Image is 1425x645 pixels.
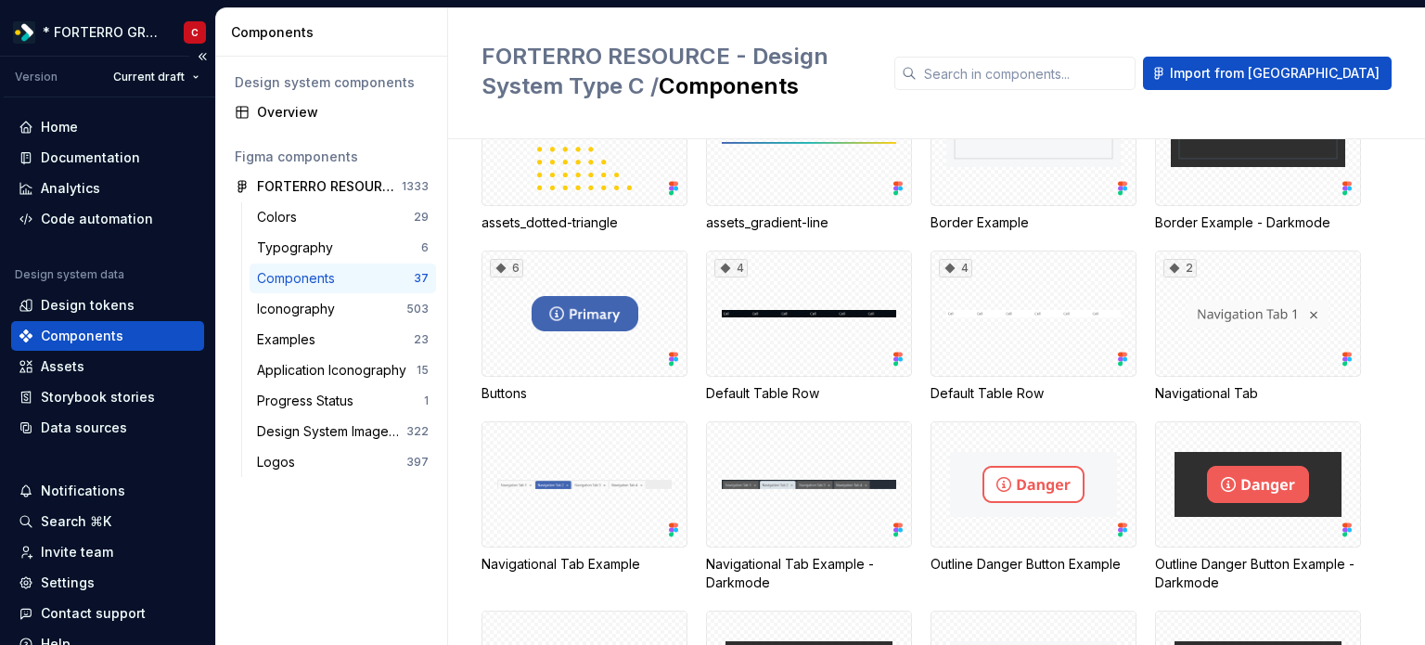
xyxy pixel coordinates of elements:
div: Invite team [41,543,113,561]
div: Buttons [481,384,687,403]
div: Logos [257,453,302,471]
div: assets_dotted-triangle [481,213,687,232]
div: Border Example [931,213,1136,232]
div: Components [257,269,342,288]
div: Notifications [41,482,125,500]
div: Iconography [257,300,342,318]
div: 4 [939,259,972,277]
div: Contact support [41,604,146,623]
h2: Components [481,42,872,101]
div: 2Navigational Tab [1155,251,1361,403]
a: Examples23 [250,325,436,355]
div: assets_dotted-triangle [481,80,687,232]
a: Overview [227,97,436,127]
span: Current draft [113,70,185,84]
div: Outline Danger Button Example [931,421,1136,592]
div: Application Iconography [257,361,414,380]
div: Version [15,70,58,84]
div: 2 [1163,259,1197,277]
button: Current draft [105,64,208,90]
a: Documentation [11,143,204,173]
div: Navigational Tab Example - Darkmode [706,421,912,592]
div: Search ⌘K [41,512,111,531]
button: Notifications [11,476,204,506]
div: Border Example [931,80,1136,232]
div: Code automation [41,210,153,228]
div: 23 [414,332,429,347]
div: Design tokens [41,296,135,315]
div: 6Buttons [481,251,687,403]
div: 37 [414,271,429,286]
div: Examples [257,330,323,349]
a: FORTERRO RESOURCE - Design System Type C1333 [227,172,436,201]
div: Data sources [41,419,127,437]
div: Design system components [235,73,429,92]
a: Design System Imagery322 [250,417,436,446]
div: 1 [424,393,429,408]
div: 4Default Table Row [706,251,912,403]
div: Figma components [235,148,429,166]
div: 4 [714,259,748,277]
div: Typography [257,239,340,257]
div: Outline Danger Button Example - Darkmode [1155,555,1361,592]
div: Default Table Row [931,384,1136,403]
div: Navigational Tab Example [481,421,687,592]
div: FORTERRO RESOURCE - Design System Type C [257,177,395,196]
div: Design System Imagery [257,422,406,441]
div: Default Table Row [706,384,912,403]
button: * FORTERRO GROUP *C [4,12,212,52]
div: Settings [41,574,95,592]
div: Documentation [41,148,140,167]
input: Search in components... [917,57,1136,90]
a: Storybook stories [11,382,204,412]
span: FORTERRO RESOURCE - Design System Type C / [481,43,828,99]
div: Design system data [15,267,124,282]
a: Code automation [11,204,204,234]
div: Overview [257,103,429,122]
a: Home [11,112,204,142]
a: Progress Status1 [250,386,436,416]
div: 4Default Table Row [931,251,1136,403]
a: Application Iconography15 [250,355,436,385]
a: Colors29 [250,202,436,232]
div: Components [41,327,123,345]
a: Components37 [250,264,436,293]
a: Design tokens [11,290,204,320]
div: 6 [421,240,429,255]
a: Components [11,321,204,351]
div: Navigational Tab Example - Darkmode [706,555,912,592]
div: Navigational Tab [1155,384,1361,403]
div: assets_gradient-line [706,80,912,232]
div: Outline Danger Button Example [931,555,1136,574]
div: Storybook stories [41,388,155,406]
a: Invite team [11,537,204,567]
div: Navigational Tab Example [481,555,687,574]
div: * FORTERRO GROUP * [43,23,161,42]
div: 322 [406,424,429,439]
div: Analytics [41,179,100,198]
div: 6 [490,259,523,277]
button: Collapse sidebar [189,44,215,70]
div: Progress Status [257,392,361,410]
a: Iconography503 [250,294,436,324]
div: Home [41,118,78,136]
div: C [191,25,199,40]
button: Contact support [11,599,204,628]
div: Assets [41,357,84,376]
button: Import from [GEOGRAPHIC_DATA] [1143,57,1392,90]
div: Border Example - Darkmode [1155,213,1361,232]
div: assets_gradient-line [706,213,912,232]
img: 19b433f1-4eb9-4ddc-9788-ff6ca78edb97.png [13,21,35,44]
div: 15 [417,363,429,378]
a: Analytics [11,174,204,203]
div: 29 [414,210,429,225]
a: Assets [11,352,204,381]
div: Outline Danger Button Example - Darkmode [1155,421,1361,592]
div: 397 [406,455,429,470]
div: Colors [257,208,304,226]
div: 503 [406,302,429,316]
button: Search ⌘K [11,507,204,536]
a: Logos397 [250,447,436,477]
div: Border Example - Darkmode [1155,80,1361,232]
span: Import from [GEOGRAPHIC_DATA] [1170,64,1380,83]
